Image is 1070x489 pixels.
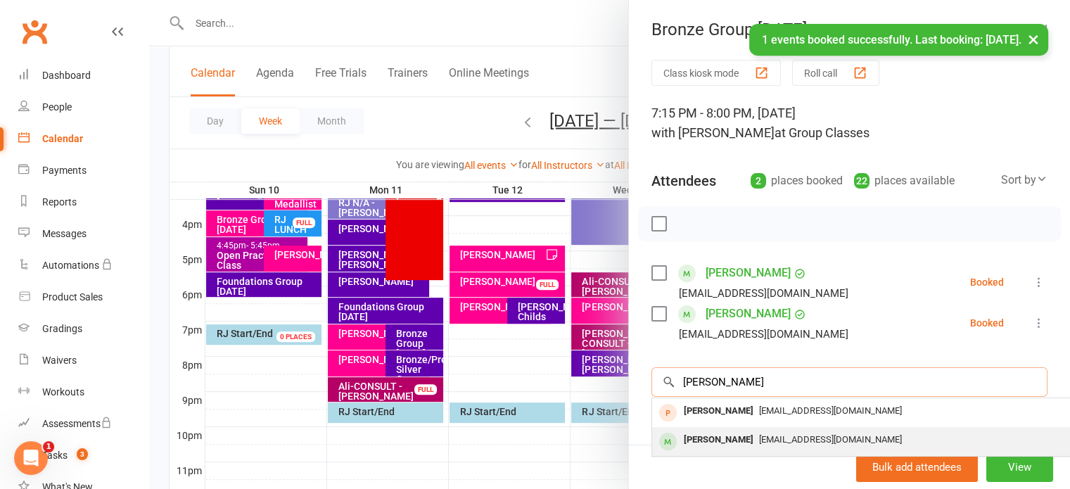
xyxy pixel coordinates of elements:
div: Bronze Group [DATE] [629,20,1070,39]
div: Workouts [42,386,84,398]
div: places booked [751,171,843,191]
div: Attendees [651,171,716,191]
div: Booked [970,277,1004,287]
div: Automations [42,260,99,271]
div: prospect [659,404,677,421]
div: Waivers [42,355,77,366]
div: Tasks [42,450,68,461]
div: Calendar [42,133,83,144]
span: at Group Classes [775,125,870,140]
a: Clubworx [17,14,52,49]
button: Bulk add attendees [856,452,978,482]
div: member [659,433,677,450]
span: 1 [43,441,54,452]
button: Class kiosk mode [651,60,781,86]
div: Assessments [42,418,112,429]
div: Dashboard [42,70,91,81]
a: Workouts [18,376,148,408]
a: Assessments [18,408,148,440]
div: People [42,101,72,113]
div: 1 events booked successfully. Last booking: [DATE]. [749,24,1048,56]
input: Search to add attendees [651,367,1047,397]
div: [EMAIL_ADDRESS][DOMAIN_NAME] [679,284,848,303]
a: Gradings [18,313,148,345]
div: Gradings [42,323,82,334]
a: Calendar [18,123,148,155]
a: Reports [18,186,148,218]
a: Messages [18,218,148,250]
span: [EMAIL_ADDRESS][DOMAIN_NAME] [759,405,902,416]
a: Tasks 3 [18,440,148,471]
a: [PERSON_NAME] [706,262,791,284]
div: Product Sales [42,291,103,303]
a: Product Sales [18,281,148,313]
div: 7:15 PM - 8:00 PM, [DATE] [651,103,1047,143]
span: [EMAIL_ADDRESS][DOMAIN_NAME] [759,434,902,445]
span: 3 [77,448,88,460]
div: 2 [751,173,766,189]
iframe: Intercom live chat [14,441,48,475]
a: Waivers [18,345,148,376]
div: Payments [42,165,87,176]
div: [PERSON_NAME] [678,430,759,450]
div: Sort by [1001,171,1047,189]
a: Dashboard [18,60,148,91]
a: People [18,91,148,123]
div: places available [854,171,955,191]
button: View [986,452,1053,482]
span: with [PERSON_NAME] [651,125,775,140]
div: [EMAIL_ADDRESS][DOMAIN_NAME] [679,325,848,343]
button: × [1021,24,1046,54]
button: Roll call [792,60,879,86]
a: Payments [18,155,148,186]
a: Automations [18,250,148,281]
div: Messages [42,228,87,239]
div: 22 [854,173,870,189]
div: Booked [970,318,1004,328]
div: [PERSON_NAME] [678,401,759,421]
div: Reports [42,196,77,208]
a: [PERSON_NAME] [706,303,791,325]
